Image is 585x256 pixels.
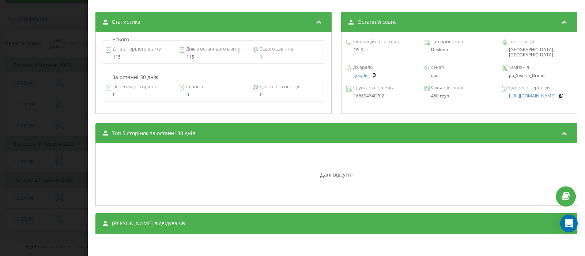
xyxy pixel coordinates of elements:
[430,84,465,92] span: Ключове слово
[354,73,367,78] a: google
[507,64,529,71] span: Кампанія
[507,84,550,92] span: Джерело переходу
[352,38,399,45] span: Операційна система
[509,93,555,99] a: [URL][DOMAIN_NAME]
[507,38,534,45] span: Геопозиція
[112,45,161,53] span: Днів з першого візиту
[106,92,174,97] div: 0
[430,38,463,45] span: Тип пристрою
[424,47,494,52] div: Desktop
[358,18,397,26] span: Останній сеанс
[502,73,572,78] div: pu_Search_Brand
[258,45,293,53] span: Всього дзвінків
[560,215,578,232] div: Open Intercom Messenger
[179,92,248,97] div: 0
[110,36,131,43] p: Всього
[430,64,444,71] span: Канал
[185,45,240,53] span: Днів з останнього візиту
[253,55,321,60] div: 1
[352,84,393,92] span: Група оголошень
[502,47,572,58] div: [GEOGRAPHIC_DATA], [GEOGRAPHIC_DATA]
[346,47,417,52] div: OS X
[106,55,174,60] div: 115
[352,64,373,71] span: Джерело
[424,73,494,78] div: cpc
[424,93,494,99] div: 450 груп
[110,74,160,81] p: За останні 30 днів
[99,147,573,202] div: Дані відсутні
[179,55,248,60] div: 115
[112,130,195,137] span: Топ 5 сторінок за останні 30 днів
[346,93,417,99] div: 166694740702
[185,83,203,90] span: Сеансів
[112,83,157,90] span: Перегляди сторінок
[112,220,185,227] span: [PERSON_NAME] відвідувачів
[112,18,140,26] span: Статистика
[253,92,321,97] div: 0
[258,83,299,90] span: Дзвінків за період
